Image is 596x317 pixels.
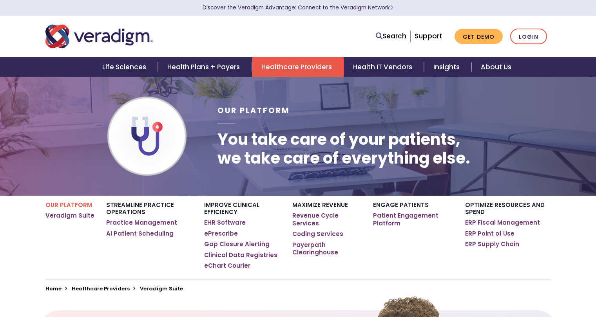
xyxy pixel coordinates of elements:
span: Learn More [390,4,393,11]
a: ePrescribe [204,230,238,238]
a: Home [45,285,62,292]
h1: You take care of your patients, we take care of everything else. [217,130,470,168]
a: eChart Courier [204,262,250,270]
a: Discover the Veradigm Advantage: Connect to the Veradigm NetworkLearn More [203,4,393,11]
span: Our Platform [217,105,290,116]
a: Search [376,31,406,41]
a: AI Patient Scheduling [106,230,174,238]
a: Clinical Data Registries [204,251,277,259]
a: Patient Engagement Platform [373,212,453,227]
a: About Us [471,57,521,77]
a: Life Sciences [93,57,158,77]
a: Get Demo [455,29,503,44]
a: ERP Fiscal Management [465,219,540,227]
a: Healthcare Providers [72,285,130,292]
a: Gap Closure Alerting [204,240,270,248]
a: Payerpath Clearinghouse [292,241,361,256]
a: Health IT Vendors [344,57,424,77]
a: Insights [424,57,471,77]
a: ERP Point of Use [465,230,514,238]
a: Revenue Cycle Services [292,212,361,227]
a: Login [510,29,547,45]
a: Practice Management [106,219,177,227]
a: Veradigm Suite [45,212,94,220]
a: EHR Software [204,219,246,227]
a: Health Plans + Payers [158,57,252,77]
a: Healthcare Providers [252,57,344,77]
a: Support [415,31,442,41]
img: Veradigm logo [45,23,153,49]
a: Coding Services [292,230,343,238]
a: ERP Supply Chain [465,240,519,248]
